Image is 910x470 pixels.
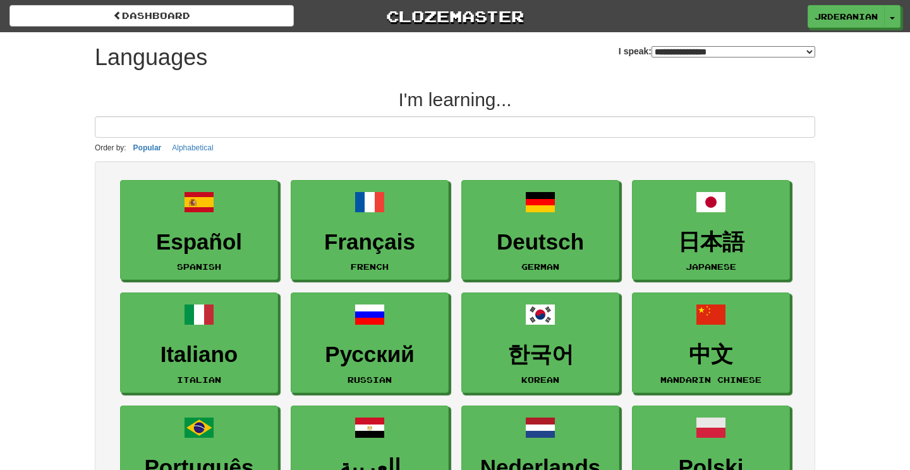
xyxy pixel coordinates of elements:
[9,5,294,27] a: dashboard
[348,375,392,384] small: Russian
[686,262,736,271] small: Japanese
[639,230,783,255] h3: 日本語
[461,180,619,280] a: DeutschGerman
[168,141,217,155] button: Alphabetical
[127,342,271,367] h3: Italiano
[298,230,442,255] h3: Français
[619,45,815,57] label: I speak:
[468,342,612,367] h3: 한국어
[130,141,166,155] button: Popular
[521,262,559,271] small: German
[95,143,126,152] small: Order by:
[461,292,619,393] a: 한국어Korean
[120,292,278,393] a: ItalianoItalian
[95,45,207,70] h1: Languages
[120,180,278,280] a: EspañolSpanish
[521,375,559,384] small: Korean
[639,342,783,367] h3: 中文
[351,262,389,271] small: French
[468,230,612,255] h3: Deutsch
[632,180,790,280] a: 日本語Japanese
[291,180,449,280] a: FrançaisFrench
[95,89,815,110] h2: I'm learning...
[660,375,761,384] small: Mandarin Chinese
[291,292,449,393] a: РусскийRussian
[177,375,221,384] small: Italian
[313,5,597,27] a: Clozemaster
[298,342,442,367] h3: Русский
[815,11,878,22] span: jrderanian
[652,46,815,57] select: I speak:
[632,292,790,393] a: 中文Mandarin Chinese
[127,230,271,255] h3: Español
[808,5,885,28] a: jrderanian
[177,262,221,271] small: Spanish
